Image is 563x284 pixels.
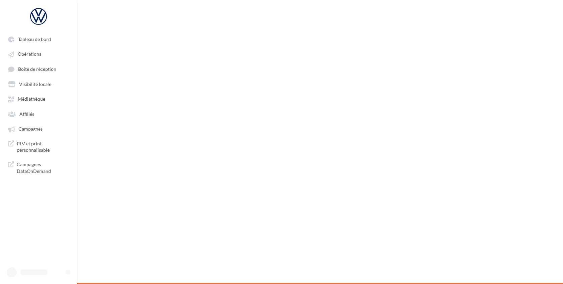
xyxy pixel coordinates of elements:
span: Affiliés [19,111,34,117]
a: Campagnes [4,123,73,135]
a: Affiliés [4,108,73,120]
a: Opérations [4,48,73,60]
span: Tableau de bord [18,36,51,42]
span: Campagnes DataOnDemand [17,161,69,174]
a: PLV et print personnalisable [4,138,73,156]
span: Campagnes [18,126,43,132]
a: Boîte de réception [4,63,73,75]
a: Médiathèque [4,93,73,105]
a: Tableau de bord [4,33,73,45]
a: Visibilité locale [4,78,73,90]
span: Visibilité locale [19,81,51,87]
a: Campagnes DataOnDemand [4,158,73,177]
span: Opérations [18,51,41,57]
span: PLV et print personnalisable [17,140,69,153]
span: Boîte de réception [18,66,56,72]
span: Médiathèque [18,96,45,102]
